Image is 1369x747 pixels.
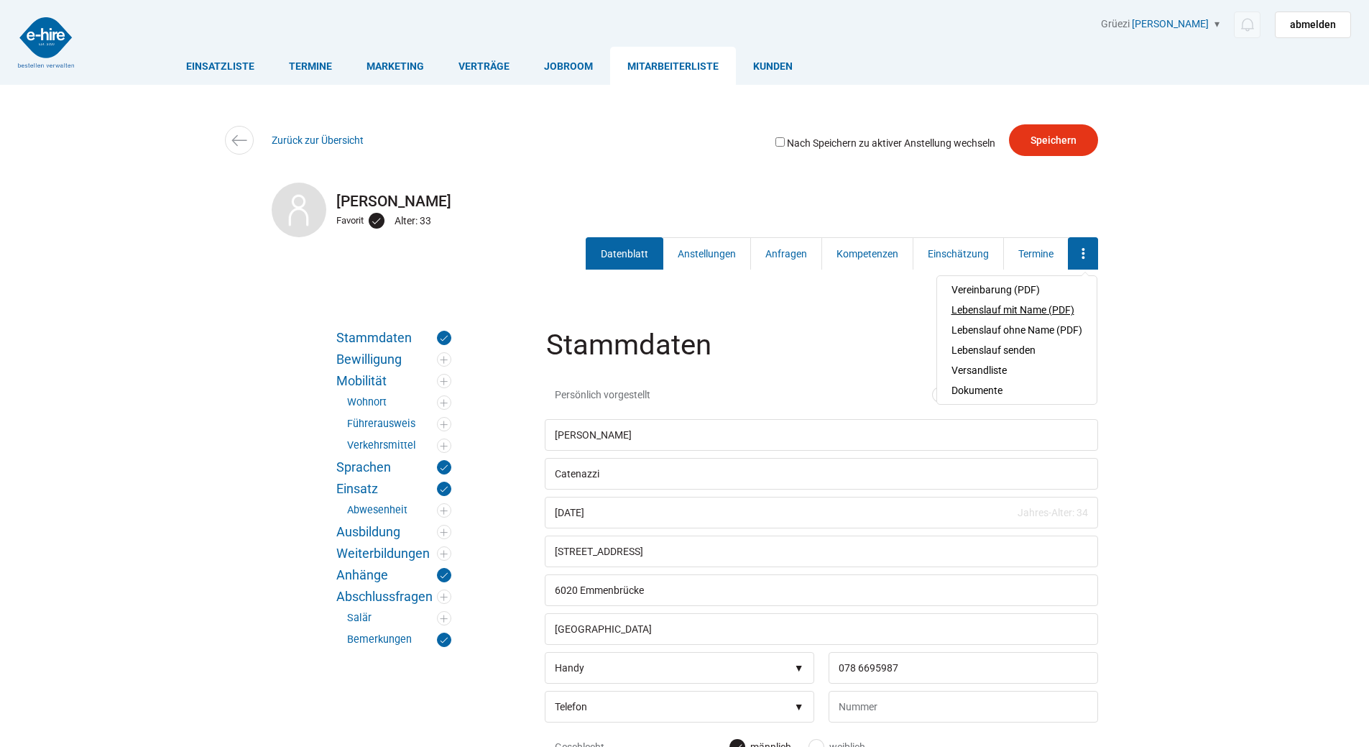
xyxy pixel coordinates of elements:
input: Nummer [829,652,1098,684]
a: Weiterbildungen [336,546,451,561]
input: Vorname [545,419,1098,451]
a: Einsatzliste [169,47,272,85]
span: Persönlich vorgestellt [555,388,731,402]
legend: Stammdaten [545,331,1101,377]
a: Zurück zur Übersicht [272,134,364,146]
a: Kompetenzen [821,237,913,270]
a: abmelden [1275,12,1351,38]
img: icon-arrow-left.svg [229,130,249,151]
a: Lebenslauf ohne Name (PDF) [951,320,1082,340]
a: Anhänge [336,568,451,582]
a: Termine [1003,237,1069,270]
a: Wohnort [347,395,451,410]
a: Einsatz [336,482,451,496]
input: Nachname [545,458,1098,490]
a: Einschätzung [913,237,1004,270]
img: logo2.png [18,17,74,68]
a: Mitarbeiterliste [610,47,736,85]
a: Ausbildung [336,525,451,539]
a: Marketing [349,47,441,85]
a: Vereinbarung (PDF) [951,280,1082,300]
a: Verträge [441,47,527,85]
a: Anfragen [750,237,822,270]
a: Versandliste [951,360,1082,380]
div: Alter: 33 [395,211,435,230]
input: Land [545,613,1098,645]
input: Strasse / CO. Adresse [545,536,1098,567]
a: Termine [272,47,349,85]
img: icon-notification.svg [1238,16,1256,34]
input: Geburtsdatum [545,497,1098,528]
a: Kunden [736,47,810,85]
a: Jobroom [527,47,610,85]
a: Abschlussfragen [336,590,451,604]
a: Dokumente [951,380,1082,400]
a: Sprachen [336,460,451,475]
a: Lebenslauf mit Name (PDF) [951,300,1082,320]
input: Nach Speichern zu aktiver Anstellung wechseln [775,137,785,147]
a: Lebenslauf senden [951,340,1082,360]
a: Abwesenheit [347,503,451,518]
a: Verkehrsmittel [347,439,451,453]
a: Führerausweis [347,417,451,431]
h2: [PERSON_NAME] [272,193,1098,210]
a: Anstellungen [663,237,751,270]
a: Salär [347,611,451,625]
div: Grüezi [1101,18,1351,38]
label: Nein [933,388,973,402]
label: Nach Speichern zu aktiver Anstellung wechseln [773,135,995,149]
a: [PERSON_NAME] [1132,18,1209,29]
a: Bemerkungen [347,633,451,647]
a: Stammdaten [336,331,451,345]
a: Mobilität [336,374,451,388]
input: PLZ/Ort [545,574,1098,606]
a: Bewilligung [336,352,451,367]
a: Datenblatt [586,237,663,270]
input: Nummer [829,691,1098,723]
input: Speichern [1009,124,1098,156]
